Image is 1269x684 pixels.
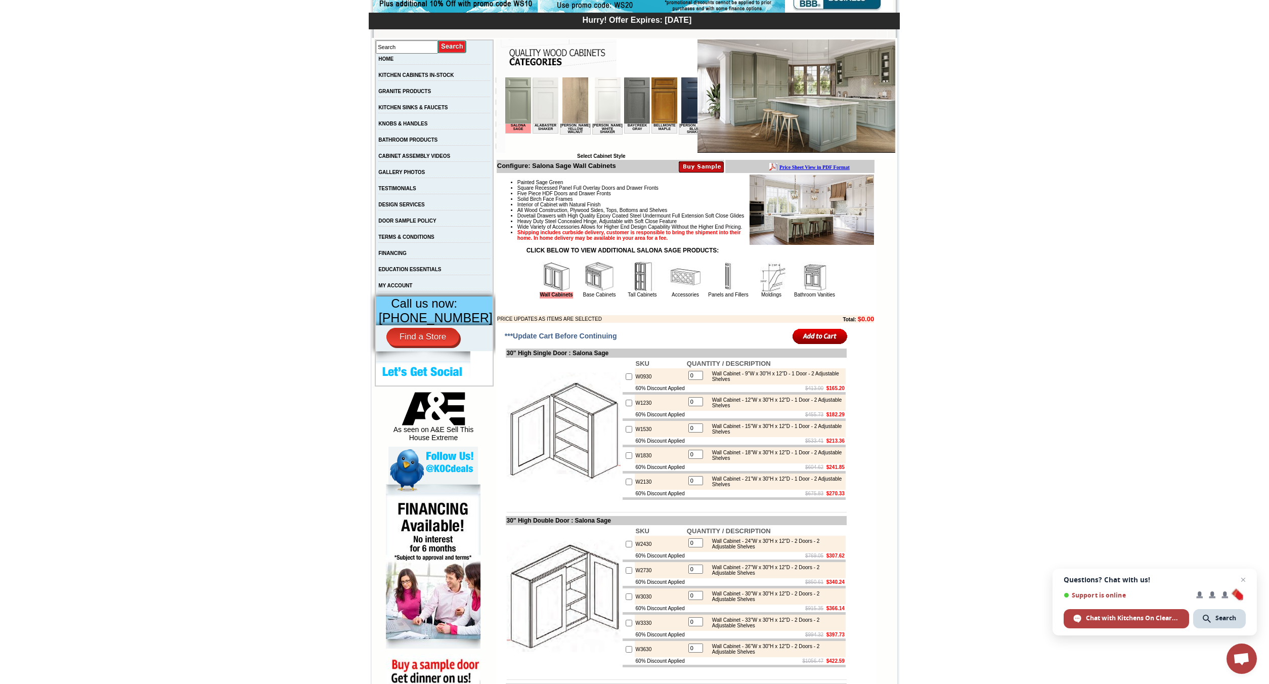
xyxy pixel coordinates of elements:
[584,262,615,292] img: Base Cabinets
[378,153,450,159] a: CABINET ASSEMBLY VIDEOS
[635,395,686,411] td: W1230
[805,491,823,496] s: $675.83
[517,202,601,207] span: Interior of Cabinet with Natural Finish
[635,474,686,490] td: W2130
[540,292,573,298] a: Wall Cabinets
[1227,644,1257,674] a: Open chat
[378,267,441,272] a: EDUCATION ESSENTIALS
[378,283,412,288] a: MY ACCOUNT
[507,372,621,486] img: 30'' High Single Door
[636,360,649,367] b: SKU
[438,40,467,54] input: Submit
[505,332,617,340] span: ***Update Cart Before Continuing
[756,262,786,292] img: Moldings
[1064,591,1189,599] span: Support is online
[826,553,845,559] b: $307.62
[628,292,657,297] a: Tall Cabinets
[627,262,658,292] img: Tall Cabinets
[713,262,743,292] img: Panels and Fillers
[374,14,900,25] div: Hurry! Offer Expires: [DATE]
[388,392,478,447] div: As seen on A&E Sell This House Extreme
[378,121,427,126] a: KNOBS & HANDLES
[12,4,82,10] b: Price Sheet View in PDF Format
[517,230,741,241] strong: Shipping includes curbside delivery, customer is responsible to bring the shipment into their hom...
[805,464,823,470] s: $604.62
[707,617,843,628] div: Wall Cabinet - 33"W x 30"H x 12"D - 2 Doors - 2 Adjustable Shelves
[386,328,460,346] a: Find a Store
[378,186,416,191] a: TESTIMONIALS
[843,317,856,322] b: Total:
[635,615,686,631] td: W3330
[707,423,843,435] div: Wall Cabinet - 15"W x 30"H x 12"D - 1 Door - 2 Adjustable Shelves
[802,658,823,664] s: $1056.47
[378,234,434,240] a: TERMS & CONDITIONS
[517,191,611,196] span: Five Piece HDF Doors and Drawer Fronts
[378,56,393,62] a: HOME
[826,412,845,417] b: $182.29
[517,219,677,224] span: Heavy Duty Steel Concealed Hinge, Adjustable with Soft Close Feature
[1193,609,1246,628] span: Search
[517,207,667,213] span: All Wood Construction, Plywood Sides, Tops, Bottoms and Shelves
[378,72,454,78] a: KITCHEN CABINETS IN-STOCK
[12,2,82,10] a: Price Sheet View in PDF Format
[635,631,686,638] td: 60% Discount Applied
[506,516,847,525] td: 30" High Double Door : Salona Sage
[805,606,823,611] s: $915.35
[378,137,437,143] a: BATHROOM PRODUCTS
[507,540,621,654] img: 30'' High Double Door
[670,262,701,292] img: Accessories
[378,250,407,256] a: FINANCING
[707,397,843,408] div: Wall Cabinet - 12"W x 30"H x 12"D - 1 Door - 2 Adjustable Shelves
[858,315,874,323] b: $0.00
[1215,614,1236,623] span: Search
[635,421,686,437] td: W1530
[517,224,742,230] span: Wide Variety of Accessories Allows for Higher End Design Capability Without the Higher End Pricing.
[707,476,843,487] div: Wall Cabinet - 21"W x 30"H x 12"D - 1 Door - 2 Adjustable Shelves
[635,536,686,552] td: W2430
[805,438,823,444] s: $533.41
[635,578,686,586] td: 60% Discount Applied
[635,588,686,605] td: W3030
[672,292,699,297] a: Accessories
[750,175,874,245] img: Product Image
[826,491,845,496] b: $270.33
[378,202,425,207] a: DESIGN SERVICES
[826,579,845,585] b: $340.24
[379,311,493,325] span: [PHONE_NUMBER]
[541,262,572,292] img: Wall Cabinets
[826,632,845,637] b: $397.73
[826,386,845,391] b: $165.20
[517,213,745,219] span: Dovetail Drawers with High Quality Epoxy Coated Steel Undermount Full Extension Soft Close Glides
[826,438,845,444] b: $213.36
[805,632,823,637] s: $994.32
[805,579,823,585] s: $850.61
[794,292,835,297] a: Bathroom Vanities
[505,77,697,153] iframe: Browser incompatible
[707,591,843,602] div: Wall Cabinet - 30"W x 30"H x 12"D - 2 Doors - 2 Adjustable Shelves
[1064,576,1246,584] span: Questions? Chat with us!
[687,360,771,367] b: QUANTITY / DESCRIPTION
[707,450,843,461] div: Wall Cabinet - 18"W x 30"H x 12"D - 1 Door - 2 Adjustable Shelves
[506,349,847,358] td: 30" High Single Door : Salona Sage
[517,185,659,191] span: Square Recessed Panel Full Overlay Doors and Drawer Fronts
[708,292,748,297] a: Panels and Fillers
[707,644,843,655] div: Wall Cabinet - 36"W x 30"H x 12"D - 2 Doors - 2 Adjustable Shelves
[497,162,616,169] b: Configure: Salona Sage Wall Cabinets
[378,169,425,175] a: GALLERY PHOTOS
[805,412,823,417] s: $455.73
[799,262,829,292] img: Bathroom Vanities
[378,218,436,224] a: DOOR SAMPLE POLICY
[2,3,10,11] img: pdf.png
[635,605,686,612] td: 60% Discount Applied
[635,490,686,497] td: 60% Discount Applied
[826,658,845,664] b: $422.59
